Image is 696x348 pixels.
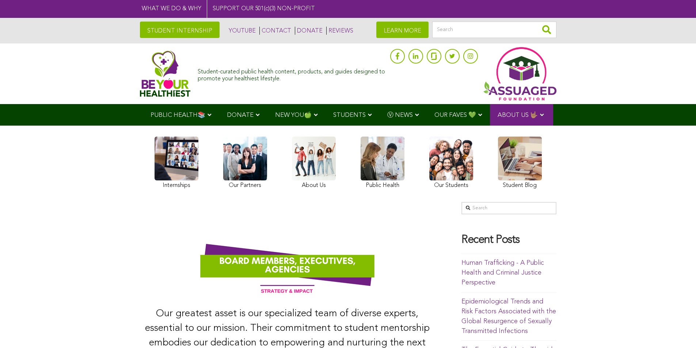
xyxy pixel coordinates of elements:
div: Student-curated public health content, products, and guides designed to promote your healthiest l... [198,65,386,83]
span: Ⓥ NEWS [387,112,413,118]
h4: Recent Posts [461,234,556,246]
a: REVIEWS [326,27,353,35]
a: CONTACT [259,27,291,35]
span: STUDENTS [333,112,366,118]
a: Epidemiological Trends and Risk Factors Associated with the Global Resurgence of Sexually Transmi... [461,298,556,334]
span: PUBLIC HEALTH📚 [151,112,205,118]
span: DONATE [227,112,254,118]
img: Dream-Team-Team-Stand-Up-Loyal-Board-Members-Banner-Assuaged [140,228,435,302]
img: glassdoor [431,53,436,60]
input: Search [461,202,556,214]
img: Assuaged App [483,47,556,100]
img: Assuaged [140,50,191,97]
input: Search [432,22,556,38]
a: DONATE [295,27,323,35]
a: LEARN MORE [376,22,429,38]
iframe: Chat Widget [659,313,696,348]
span: NEW YOU🍏 [275,112,312,118]
div: Navigation Menu [140,104,556,126]
a: STUDENT INTERNSHIP [140,22,220,38]
span: OUR FAVES 💚 [434,112,476,118]
a: Human Trafficking - A Public Health and Criminal Justice Perspective [461,260,544,286]
span: ABOUT US 🤟🏽 [498,112,538,118]
a: YOUTUBE [227,27,256,35]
